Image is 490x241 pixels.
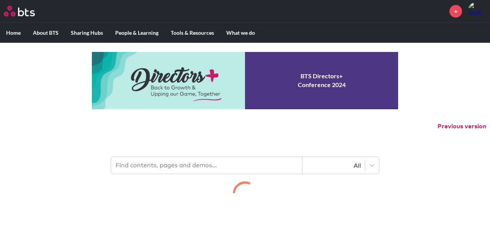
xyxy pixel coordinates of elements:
img: Jordi Bastus Ramirez [468,2,486,20]
label: Sharing Hubs [65,23,109,43]
img: BTS Logo [4,6,35,16]
label: People & Learning [109,23,165,43]
div: All [306,161,361,170]
button: Previous version [438,122,486,131]
label: What we do [220,23,261,43]
a: Go home [4,6,49,16]
a: Profile [468,2,486,20]
label: About BTS [27,23,65,43]
a: + [449,5,462,18]
a: Conference 2024 [92,52,398,109]
input: Find contents, pages and demos... [111,157,302,174]
label: Tools & Resources [165,23,220,43]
